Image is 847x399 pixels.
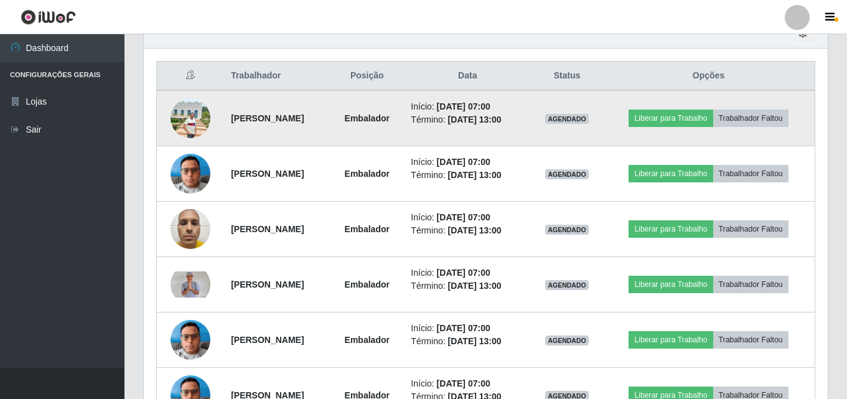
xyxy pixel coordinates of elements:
li: Início: [411,266,524,279]
img: CoreUI Logo [21,9,76,25]
time: [DATE] 07:00 [437,157,490,167]
time: [DATE] 07:00 [437,268,490,278]
th: Opções [602,62,815,91]
strong: [PERSON_NAME] [231,335,304,345]
strong: Embalador [345,169,390,179]
th: Posição [330,62,403,91]
time: [DATE] 13:00 [447,225,501,235]
strong: Embalador [345,335,390,345]
span: AGENDADO [545,225,589,235]
time: [DATE] 07:00 [437,323,490,333]
li: Término: [411,335,524,348]
li: Início: [411,322,524,335]
span: AGENDADO [545,114,589,124]
button: Liberar para Trabalho [629,331,713,349]
img: 1728993932002.jpeg [171,313,210,366]
span: AGENDADO [545,336,589,345]
li: Término: [411,169,524,182]
time: [DATE] 13:00 [447,170,501,180]
button: Trabalhador Faltou [713,220,789,238]
button: Trabalhador Faltou [713,110,789,127]
strong: Embalador [345,113,390,123]
img: 1736284234923.jpeg [171,203,210,256]
time: [DATE] 07:00 [437,212,490,222]
li: Início: [411,100,524,113]
img: 1752882089703.jpeg [171,98,210,138]
li: Início: [411,377,524,390]
strong: [PERSON_NAME] [231,169,304,179]
li: Término: [411,279,524,293]
li: Início: [411,156,524,169]
li: Término: [411,224,524,237]
button: Trabalhador Faltou [713,165,789,182]
th: Status [531,62,602,91]
button: Liberar para Trabalho [629,220,713,238]
time: [DATE] 13:00 [447,115,501,124]
time: [DATE] 07:00 [437,101,490,111]
img: 1728993932002.jpeg [171,147,210,200]
time: [DATE] 13:00 [447,281,501,291]
strong: [PERSON_NAME] [231,224,304,234]
img: 1680193572797.jpeg [171,271,210,298]
span: AGENDADO [545,280,589,290]
button: Liberar para Trabalho [629,165,713,182]
button: Liberar para Trabalho [629,110,713,127]
time: [DATE] 07:00 [437,378,490,388]
strong: Embalador [345,279,390,289]
strong: [PERSON_NAME] [231,279,304,289]
th: Data [403,62,531,91]
button: Trabalhador Faltou [713,276,789,293]
strong: [PERSON_NAME] [231,113,304,123]
time: [DATE] 13:00 [447,336,501,346]
strong: Embalador [345,224,390,234]
li: Início: [411,211,524,224]
th: Trabalhador [223,62,330,91]
span: AGENDADO [545,169,589,179]
button: Liberar para Trabalho [629,276,713,293]
li: Término: [411,113,524,126]
button: Trabalhador Faltou [713,331,789,349]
